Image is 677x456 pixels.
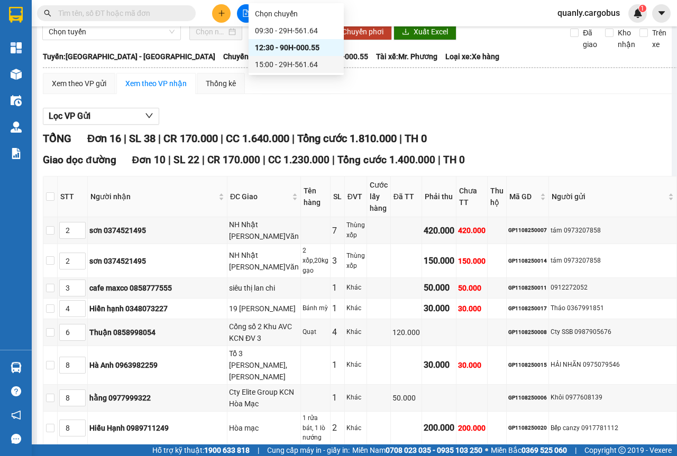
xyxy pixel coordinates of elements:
td: GP1108250007 [507,217,549,244]
span: | [438,154,441,166]
span: plus [218,10,225,17]
td: GP1108250015 [507,346,549,385]
div: GP1108250007 [508,226,547,235]
div: 30.000 [424,302,454,315]
span: Loại xe: Xe hàng [445,51,499,62]
div: 1 [332,302,343,315]
div: 1 rửa bát, 1 lò nướng [303,413,328,443]
span: 1 [641,5,644,12]
div: Chọn chuyến [249,5,344,22]
div: 420.000 [458,225,486,236]
div: GP1108250014 [508,257,547,265]
button: caret-down [652,4,671,23]
div: 50.000 [458,282,486,294]
strong: 1900 633 818 [204,446,250,454]
span: download [402,28,409,36]
td: GP1108250020 [507,412,549,445]
span: Trên xe [648,27,671,50]
button: Chuyển phơi [334,23,392,40]
div: Tổ 3 [PERSON_NAME], [PERSON_NAME] [229,348,299,383]
span: CR 170.000 [163,132,218,145]
div: GP1108250020 [508,424,547,432]
button: file-add [237,4,255,23]
span: | [263,154,266,166]
div: Cống số 2 Khu AVC KCN ĐV 3 [229,321,299,344]
span: | [202,154,205,166]
div: 420.000 [424,224,454,237]
td: GP1108250017 [507,299,549,319]
span: SL 38 [129,132,155,145]
span: | [221,132,223,145]
div: Cty SSB 0987905676 [551,327,675,337]
span: Miền Nam [352,444,482,456]
div: HẢI NHÃN 0975079546 [551,360,675,370]
div: Thảo 0367991851 [551,303,675,313]
img: solution-icon [11,148,22,159]
span: Kho nhận [614,27,639,50]
div: Thống kê [206,78,236,89]
b: Tuyến: [GEOGRAPHIC_DATA] - [GEOGRAPHIC_DATA] [43,52,215,61]
span: | [168,154,171,166]
div: GP1108250011 [508,284,547,292]
div: siêu thị lan chi [229,282,299,294]
div: 19 [PERSON_NAME] [229,303,299,314]
div: Khác [346,360,365,370]
span: Người gửi [552,191,666,202]
th: Cước lấy hàng [367,176,391,217]
th: SL [331,176,345,217]
span: Cung cấp máy in - giấy in: [267,444,350,456]
div: Hà Anh 0963982259 [89,359,225,371]
span: Giao dọc đường [43,154,116,166]
span: Chuyến: (12:30 [DATE]) [223,51,300,62]
span: TỔNG [43,132,71,145]
input: Tìm tên, số ĐT hoặc mã đơn [58,7,183,19]
span: TH 0 [405,132,427,145]
div: GP1108250006 [508,394,547,402]
div: Quạt [303,327,328,337]
span: Miền Bắc [491,444,567,456]
sup: 1 [639,5,646,12]
span: Lọc VP Gửi [49,109,90,123]
strong: 0708 023 035 - 0935 103 250 [386,446,482,454]
div: Khác [346,303,365,313]
strong: 0369 525 060 [522,446,567,454]
div: tám 0973207858 [551,256,675,266]
span: search [44,10,51,17]
span: quanly.cargobus [549,6,628,20]
span: ⚪️ [485,448,488,452]
span: CC 1.230.000 [268,154,330,166]
div: Thùng xốp [346,251,365,271]
div: NH Nhật [PERSON_NAME]Văn [229,249,299,273]
div: Xem theo VP nhận [125,78,187,89]
div: sơn 0374521495 [89,255,225,267]
div: 200.000 [458,422,486,434]
div: 30.000 [424,358,454,371]
div: sơn 0374521495 [89,225,225,236]
div: 50.000 [424,281,454,294]
th: Thu hộ [488,176,507,217]
div: cafe maxco 0858777555 [89,282,225,294]
div: GP1108250015 [508,361,547,369]
span: TH 0 [443,154,465,166]
th: STT [58,176,88,217]
span: CC 1.640.000 [226,132,289,145]
div: hằng 0977999322 [89,392,225,404]
span: question-circle [11,386,21,396]
span: message [11,434,21,444]
div: Cty Elite Group KCN Hòa Mạc [229,386,299,410]
div: 3 [332,254,343,267]
div: 15:00 - 29H-561.64 [255,59,337,70]
button: Lọc VP Gửi [43,108,159,125]
div: 2 xốp,20kg gạo [303,246,328,276]
div: 1 [332,391,343,404]
div: 120.000 [392,327,420,338]
div: Hòa mạc [229,422,299,434]
span: Đơn 16 [87,132,121,145]
div: Hiếu Hạnh 0989711249 [89,422,225,434]
div: Chọn chuyến [255,8,337,20]
div: 30.000 [458,303,486,314]
td: GP1108250014 [507,244,549,278]
th: Phải thu [422,176,456,217]
span: | [158,132,161,145]
span: file-add [242,10,250,17]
